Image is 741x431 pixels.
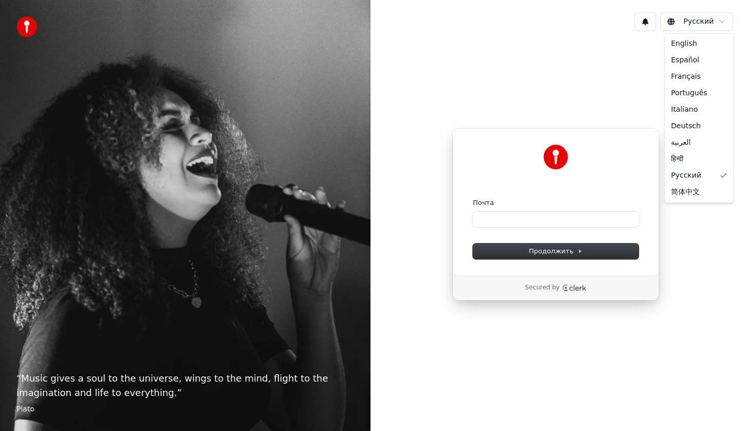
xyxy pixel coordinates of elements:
span: Русский [671,170,701,181]
span: Français [671,72,701,82]
span: 简体中文 [671,187,700,197]
span: English [671,39,697,49]
span: العربية [671,137,691,148]
span: Italiano [671,105,698,115]
span: Deutsch [671,121,701,131]
span: हिन्दी [671,154,683,164]
span: Español [671,55,699,65]
span: Português [671,88,707,98]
